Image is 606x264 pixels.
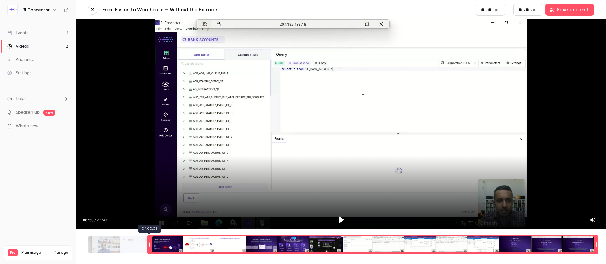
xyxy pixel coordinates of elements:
div: Events [7,30,28,36]
span: 27:43 [97,217,107,222]
button: Mute [587,214,599,226]
span: What's new [16,123,38,129]
fieldset: 31:43.40 [513,4,542,16]
span: new [43,110,55,116]
a: Manage [54,250,68,255]
button: Save and exit [545,4,594,16]
div: Settings [7,70,31,76]
span: - [508,6,510,13]
div: Videos [7,43,29,49]
li: help-dropdown-opener [7,96,68,102]
input: milliseconds [495,7,500,13]
div: 00:00 [83,217,107,222]
span: . [493,7,494,13]
input: seconds [488,6,493,13]
span: Help [16,96,25,102]
span: . [531,7,532,13]
h6: BI Connector [22,7,50,13]
fieldset: 04:00.05 [476,4,505,16]
img: BI Connector [8,5,17,15]
button: Play [334,213,348,227]
div: Time range seconds start time [147,236,151,254]
input: seconds [526,6,530,13]
span: : [486,7,487,13]
a: From Fusion to Warehouse — Without the Extracts [102,6,247,13]
div: Time range selector [88,236,594,253]
span: / [94,217,96,222]
input: minutes [481,6,486,13]
span: Plan usage [21,250,50,255]
div: Audience [7,57,34,63]
span: 00:00 [83,217,93,222]
a: SpeakerHub [16,109,40,116]
span: Pro [8,249,18,256]
span: : [524,7,525,13]
input: milliseconds [532,7,537,13]
section: Video player [76,19,606,229]
div: Time range seconds end time [594,236,598,254]
input: minutes [519,6,523,13]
